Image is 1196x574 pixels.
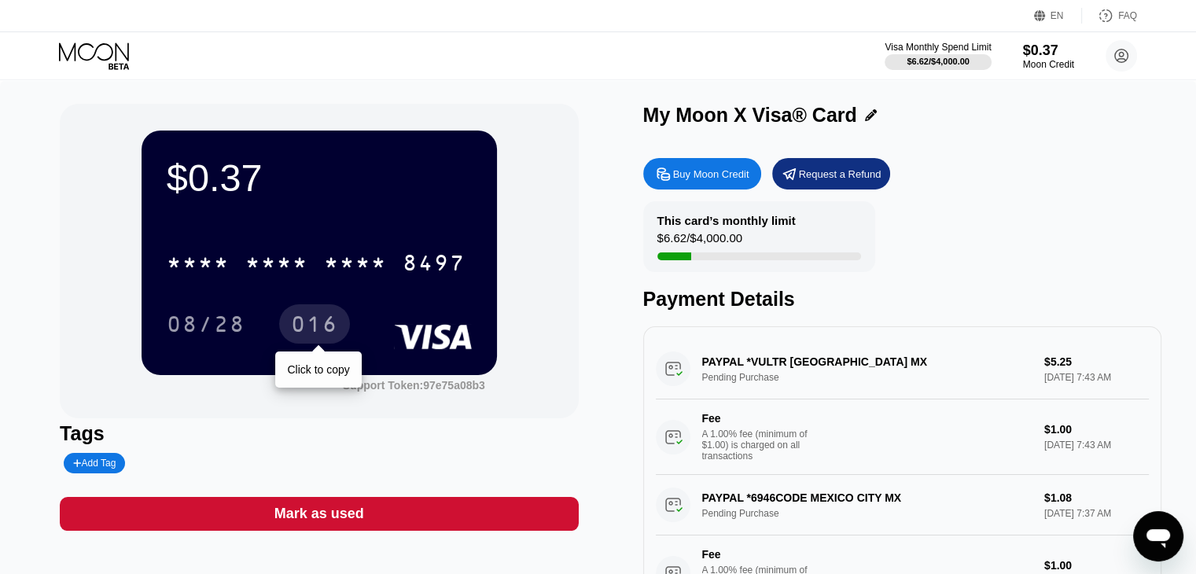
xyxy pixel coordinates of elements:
div: FAQ [1082,8,1137,24]
div: EN [1034,8,1082,24]
div: 08/28 [167,314,245,339]
div: $0.37 [167,156,472,200]
div: Payment Details [643,288,1161,311]
div: Fee [702,548,812,561]
div: $6.62 / $4,000.00 [907,57,970,66]
div: FAQ [1118,10,1137,21]
div: Buy Moon Credit [643,158,761,189]
div: Request a Refund [799,167,881,181]
div: Fee [702,412,812,425]
iframe: Button to launch messaging window [1133,511,1183,561]
div: $0.37 [1023,42,1074,59]
div: [DATE] 7:43 AM [1044,440,1149,451]
div: This card’s monthly limit [657,214,796,227]
div: Buy Moon Credit [673,167,749,181]
div: Mark as used [274,505,364,523]
div: $0.37Moon Credit [1023,42,1074,70]
div: Mark as used [60,497,578,531]
div: EN [1051,10,1064,21]
div: 016 [291,314,338,339]
div: $6.62 / $4,000.00 [657,231,742,252]
div: Moon Credit [1023,59,1074,70]
div: Tags [60,422,578,445]
div: Support Token:97e75a08b3 [343,379,485,392]
div: 08/28 [155,304,257,344]
div: Support Token: 97e75a08b3 [343,379,485,392]
div: $1.00 [1044,423,1149,436]
div: My Moon X Visa® Card [643,104,857,127]
div: $1.00 [1044,559,1149,572]
div: Click to copy [287,363,349,376]
div: Visa Monthly Spend Limit [885,42,991,53]
div: Request a Refund [772,158,890,189]
div: A 1.00% fee (minimum of $1.00) is charged on all transactions [702,429,820,462]
div: 016 [279,304,350,344]
div: Add Tag [64,453,125,473]
div: Add Tag [73,458,116,469]
div: 8497 [403,252,466,278]
div: Visa Monthly Spend Limit$6.62/$4,000.00 [885,42,991,70]
div: FeeA 1.00% fee (minimum of $1.00) is charged on all transactions$1.00[DATE] 7:43 AM [656,399,1149,475]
